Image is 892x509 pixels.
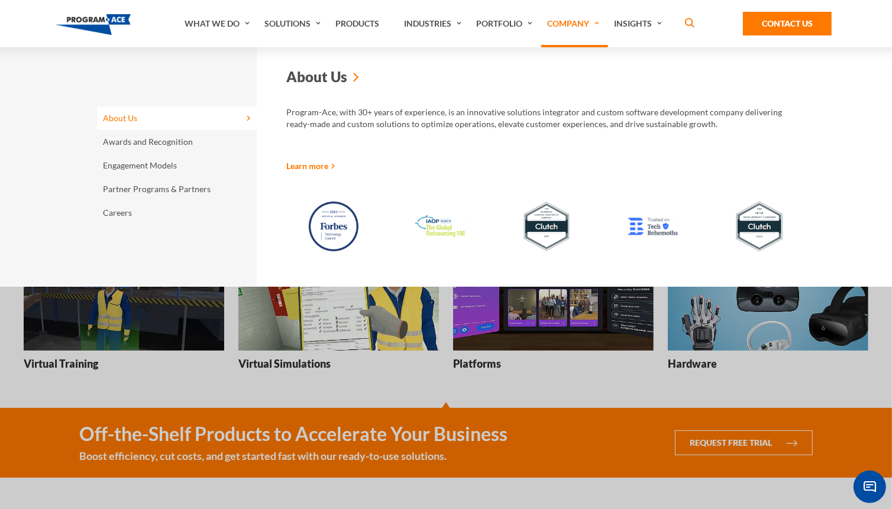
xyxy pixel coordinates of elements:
[508,202,586,251] img: Immersive learning experiences company program ace 2025
[97,106,257,130] a: About Us
[286,106,807,130] p: Program-Ace, with 30+ years of experience, is an innovative solutions integrator and custom softw...
[286,160,335,172] a: Learn more
[295,202,373,251] img: Forbes badge 2025
[56,14,131,35] img: Program-Ace
[97,130,257,154] a: Awards and Recognition
[286,47,807,106] a: About Us
[401,215,479,238] img: Icon iaop
[720,202,799,251] img: Top ar vr development company 2025
[854,471,886,503] span: Chat Widget
[97,177,257,201] a: Partner Programs & Partners
[97,201,257,225] a: Careers
[614,217,692,236] img: Icon tech behemoths
[97,154,257,177] a: Engagement Models
[743,12,832,35] a: Contact Us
